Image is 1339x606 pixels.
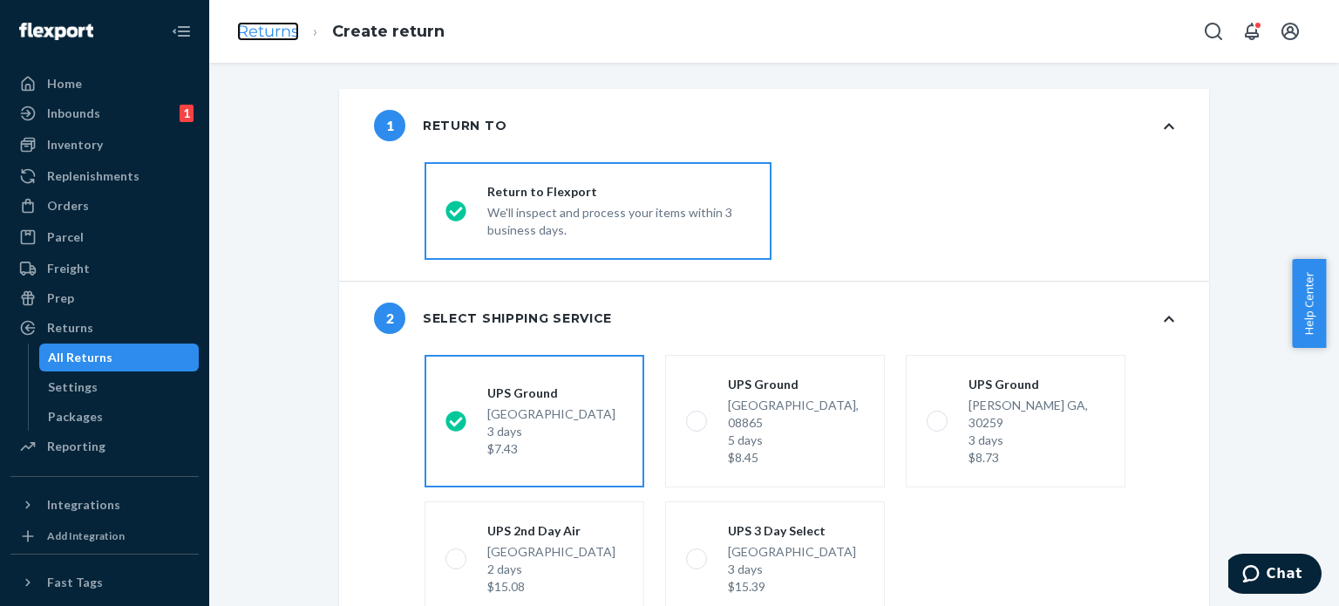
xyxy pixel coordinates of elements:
div: $15.08 [487,578,615,596]
div: [GEOGRAPHIC_DATA] [487,405,615,458]
div: Reporting [47,438,105,455]
a: Returns [237,22,299,41]
a: Reporting [10,432,199,460]
a: Packages [39,403,200,431]
div: 3 days [969,432,1105,449]
div: $8.45 [728,449,864,466]
a: Home [10,70,199,98]
button: Integrations [10,491,199,519]
div: UPS Ground [487,385,615,402]
span: 2 [374,303,405,334]
div: Inventory [47,136,103,153]
div: Packages [48,408,103,426]
div: Returns [47,319,93,337]
ol: breadcrumbs [223,6,459,58]
div: Inbounds [47,105,100,122]
button: Open Search Box [1196,14,1231,49]
button: Close Navigation [164,14,199,49]
div: Orders [47,197,89,214]
button: Open notifications [1234,14,1269,49]
div: Home [47,75,82,92]
a: Add Integration [10,526,199,547]
a: Freight [10,255,199,283]
div: Add Integration [47,528,125,543]
div: [PERSON_NAME] GA, 30259 [969,397,1105,466]
div: 1 [180,105,194,122]
div: UPS Ground [728,376,864,393]
button: Help Center [1292,259,1326,348]
div: UPS 3 Day Select [728,522,856,540]
a: Inbounds1 [10,99,199,127]
a: Inventory [10,131,199,159]
div: Freight [47,260,90,277]
div: Select shipping service [374,303,612,334]
div: $8.73 [969,449,1105,466]
div: 2 days [487,561,615,578]
div: [GEOGRAPHIC_DATA], 08865 [728,397,864,466]
button: Open account menu [1273,14,1308,49]
div: Settings [48,378,98,396]
img: Flexport logo [19,23,93,40]
div: 3 days [487,423,615,440]
div: We'll inspect and process your items within 3 business days. [487,201,751,239]
button: Fast Tags [10,569,199,596]
iframe: Opens a widget where you can chat to one of our agents [1228,554,1322,597]
a: Settings [39,373,200,401]
a: Returns [10,314,199,342]
div: UPS 2nd Day Air [487,522,615,540]
a: Parcel [10,223,199,251]
div: Parcel [47,228,84,246]
div: Prep [47,289,74,307]
div: Fast Tags [47,574,103,591]
a: Create return [332,22,445,41]
div: Return to [374,110,506,141]
div: $15.39 [728,578,856,596]
div: 3 days [728,561,856,578]
div: Replenishments [47,167,139,185]
div: $7.43 [487,440,615,458]
div: Integrations [47,496,120,514]
a: Replenishments [10,162,199,190]
a: Prep [10,284,199,312]
a: Orders [10,192,199,220]
div: [GEOGRAPHIC_DATA] [487,543,615,596]
div: All Returns [48,349,112,366]
span: 1 [374,110,405,141]
div: Return to Flexport [487,183,751,201]
div: UPS Ground [969,376,1105,393]
a: All Returns [39,344,200,371]
div: 5 days [728,432,864,449]
div: [GEOGRAPHIC_DATA] [728,543,856,596]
